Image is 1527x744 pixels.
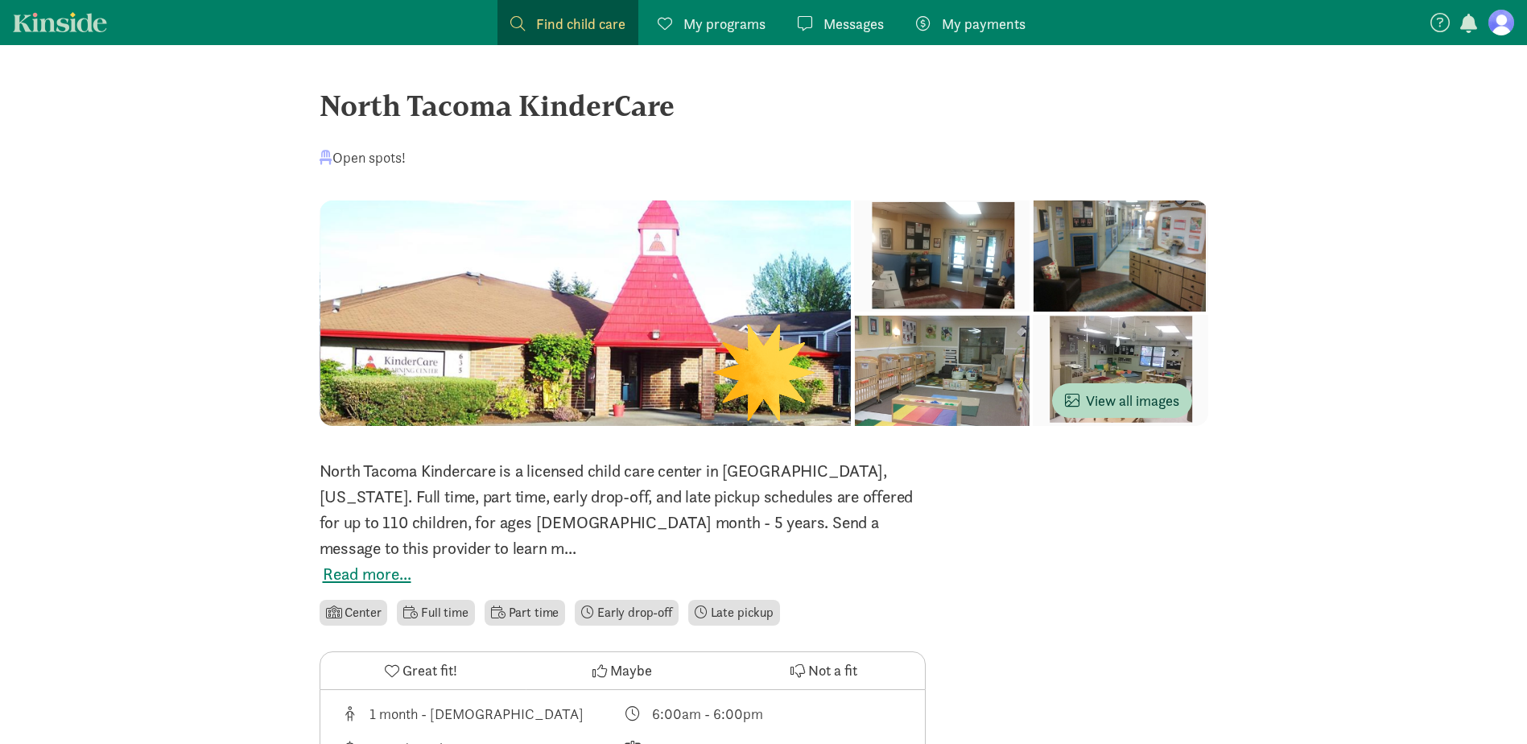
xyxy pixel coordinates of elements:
div: 6:00am - 6:00pm [652,703,763,725]
span: View all images [1065,390,1179,411]
div: Class schedule [622,703,906,725]
div: Open spots! [320,147,406,168]
a: Kinside [13,12,107,32]
div: Age range for children that this provider cares for [340,703,623,725]
span: Messages [823,13,884,35]
div: North Tacoma Kindercare is a licensed child care center in [GEOGRAPHIC_DATA], [US_STATE]. Full ti... [320,458,926,561]
button: Maybe [522,652,723,689]
li: Late pickup [688,600,780,626]
span: Find child care [536,13,625,35]
button: Great fit! [320,652,522,689]
span: Great fit! [402,659,457,681]
div: 1 month - [DEMOGRAPHIC_DATA] [369,703,584,725]
span: Not a fit [808,659,857,681]
li: Full time [397,600,474,626]
button: Not a fit [723,652,924,689]
li: Part time [485,600,565,626]
span: Maybe [610,659,652,681]
li: Early drop-off [575,600,679,626]
div: North Tacoma KinderCare [320,84,1208,127]
li: Center [320,600,388,626]
span: My programs [683,13,766,35]
span: My payments [942,13,1026,35]
button: View all images [1052,383,1192,418]
button: Read more... [323,561,411,587]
